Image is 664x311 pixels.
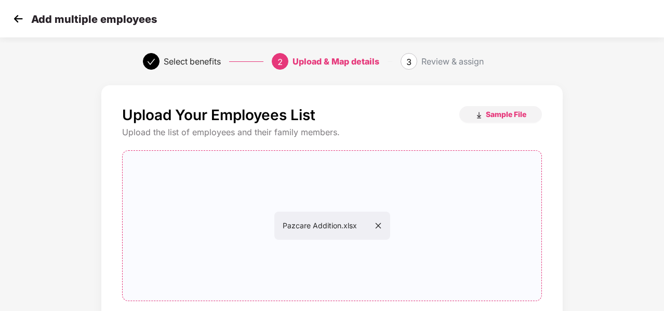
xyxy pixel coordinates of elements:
[164,53,221,70] div: Select benefits
[147,58,155,66] span: check
[459,106,542,123] button: Sample File
[406,57,411,67] span: 3
[283,221,382,230] span: Pazcare Addition.xlsx
[31,13,157,25] p: Add multiple employees
[475,111,483,120] img: download_icon
[122,127,542,138] div: Upload the list of employees and their family members.
[293,53,379,70] div: Upload & Map details
[375,222,382,229] span: close
[123,151,541,301] span: Pazcare Addition.xlsx close
[277,57,283,67] span: 2
[10,11,26,27] img: svg+xml;base64,PHN2ZyB4bWxucz0iaHR0cDovL3d3dy53My5vcmcvMjAwMC9zdmciIHdpZHRoPSIzMCIgaGVpZ2h0PSIzMC...
[421,53,484,70] div: Review & assign
[122,106,315,124] p: Upload Your Employees List
[486,109,526,119] span: Sample File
